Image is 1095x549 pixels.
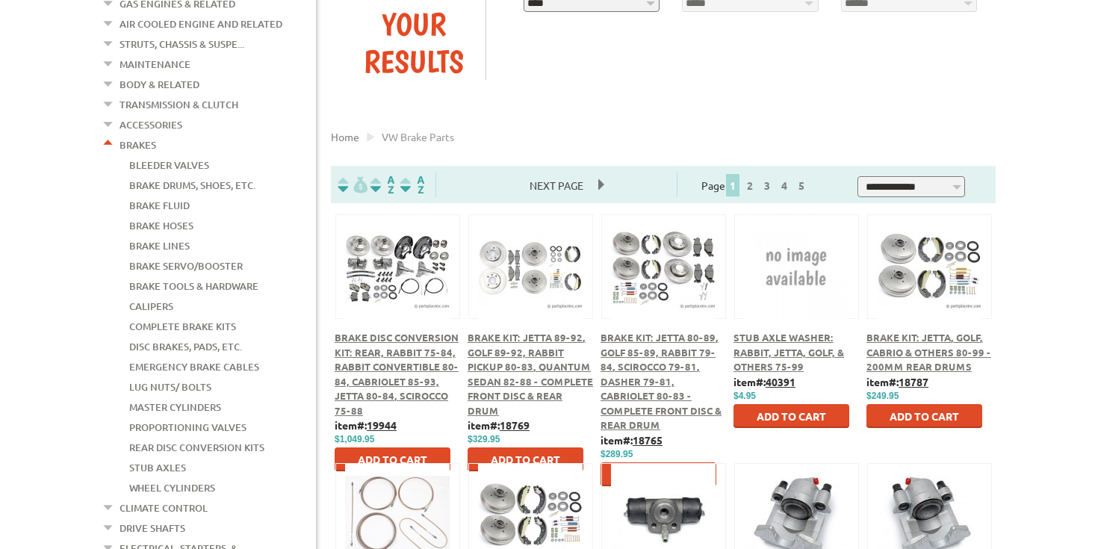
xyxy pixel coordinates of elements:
[601,462,716,486] button: Add to Cart
[382,130,454,143] span: VW brake parts
[866,391,899,401] span: $249.95
[766,375,795,388] u: 40391
[733,375,795,388] b: item#:
[778,179,791,192] a: 4
[120,135,156,155] a: Brakes
[120,518,185,538] a: Drive Shafts
[129,236,190,255] a: Brake Lines
[129,377,211,397] a: Lug Nuts/ Bolts
[335,447,450,471] button: Add to Cart
[743,179,757,192] a: 2
[468,331,593,417] a: Brake Kit: Jetta 89-92, Golf 89-92, Rabbit Pickup 80-83, Quantum Sedan 82-88 - Complete Front Dis...
[129,438,264,457] a: Rear Disc Conversion Kits
[367,418,397,432] u: 19944
[500,418,530,432] u: 18769
[677,173,834,197] div: Page
[358,453,427,466] span: Add to Cart
[129,458,186,477] a: Stub Axles
[397,176,427,193] img: Sort by Sales Rank
[129,397,221,417] a: Master Cylinders
[733,331,844,373] a: Stub Axle Washer: Rabbit, Jetta, Golf, & Others 75-99
[120,115,182,134] a: Accessories
[890,409,959,423] span: Add to Cart
[866,404,982,428] button: Add to Cart
[129,317,236,336] a: Complete Brake Kits
[120,498,208,518] a: Climate Control
[120,95,238,114] a: Transmission & Clutch
[468,418,530,432] b: item#:
[601,449,633,459] span: $289.95
[726,174,739,196] span: 1
[468,434,500,444] span: $329.95
[129,155,209,175] a: Bleeder Valves
[331,130,359,143] a: Home
[515,174,598,196] span: Next Page
[633,433,663,447] u: 18765
[795,179,808,192] a: 5
[129,478,215,497] a: Wheel Cylinders
[335,331,459,417] a: Brake Disc Conversion Kit: Rear, Rabbit 75-84, Rabbit Convertible 80-84, Cabriolet 85-93, Jetta 8...
[120,34,244,54] a: Struts, Chassis & Suspe...
[129,276,258,296] a: Brake Tools & Hardware
[866,375,928,388] b: item#:
[120,75,199,94] a: Body & Related
[129,256,243,276] a: Brake Servo/Booster
[120,55,190,74] a: Maintenance
[129,357,259,376] a: Emergency Brake Cables
[129,216,193,235] a: Brake Hoses
[129,297,173,316] a: Calipers
[760,179,774,192] a: 3
[129,196,190,215] a: Brake Fluid
[733,404,849,428] button: Add to Cart
[335,418,397,432] b: item#:
[515,179,598,192] a: Next Page
[129,176,255,195] a: Brake Drums, Shoes, Etc.
[757,409,826,423] span: Add to Cart
[468,447,583,471] button: Add to Cart
[338,176,367,193] img: filterpricelow.svg
[335,434,374,444] span: $1,049.95
[129,418,246,437] a: Proportioning Valves
[899,375,928,388] u: 18787
[733,391,756,401] span: $4.95
[367,176,397,193] img: Sort by Headline
[120,14,282,34] a: Air Cooled Engine and Related
[866,331,991,373] a: Brake Kit: Jetta, Golf, Cabrio & Others 80-99 - 200mm Rear Drums
[601,331,722,431] a: Brake Kit: Jetta 80-89, Golf 85-89, Rabbit 79-84, Scirocco 79-81, Dasher 79-81, Cabriolet 80-83 -...
[129,337,242,356] a: Disc Brakes, Pads, Etc.
[491,453,560,466] span: Add to Cart
[601,433,663,447] b: item#:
